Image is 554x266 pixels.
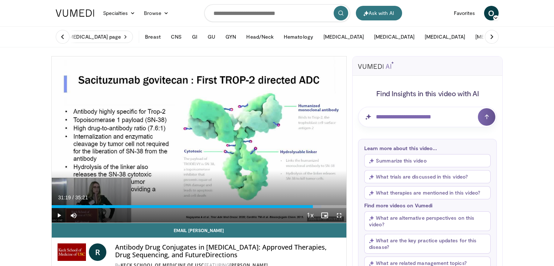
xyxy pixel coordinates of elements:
[370,30,419,44] button: [MEDICAL_DATA]
[166,30,186,44] button: CNS
[364,186,491,199] button: What therapies are mentioned in this video?
[279,30,318,44] button: Hematology
[56,9,94,17] img: VuMedi Logo
[52,56,347,223] video-js: Video Player
[364,202,491,208] p: Find more videos on Vumedi
[364,145,491,151] p: Learn more about this video...
[66,208,81,223] button: Mute
[356,6,402,20] button: Ask with AI
[364,154,491,167] button: Summarize this video
[221,30,240,44] button: GYN
[52,208,66,223] button: Play
[317,208,332,223] button: Enable picture-in-picture mode
[52,205,347,208] div: Progress Bar
[484,6,499,20] a: O
[319,30,368,44] button: [MEDICAL_DATA]
[188,30,202,44] button: GI
[332,208,346,223] button: Fullscreen
[449,6,480,20] a: Favorites
[358,107,497,127] input: Question for AI
[364,170,491,183] button: What trials are discussed in this video?
[203,30,220,44] button: GU
[242,30,278,44] button: Head/Neck
[52,223,347,238] a: Email [PERSON_NAME]
[204,4,350,22] input: Search topics, interventions
[358,89,497,98] h4: Find Insights in this video with AI
[115,243,341,259] h4: Antibody Drug Conjugates in [MEDICAL_DATA]: Approved Therapies, Drug Sequencing, and FutureDirect...
[99,6,140,20] a: Specialties
[303,208,317,223] button: Playback Rate
[51,31,133,43] a: Visit [MEDICAL_DATA] page
[72,195,74,200] span: /
[141,30,165,44] button: Breast
[364,211,491,231] button: What are alternative perspectives on this video?
[140,6,173,20] a: Browse
[420,30,469,44] button: [MEDICAL_DATA]
[75,195,88,200] span: 35:21
[58,195,71,200] span: 31:19
[89,243,106,261] a: R
[471,30,520,44] button: [MEDICAL_DATA]
[58,243,86,261] img: Keck School of Medicine of USC
[364,234,491,254] button: What are the key practice updates for this disease?
[358,62,394,69] img: vumedi-ai-logo.svg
